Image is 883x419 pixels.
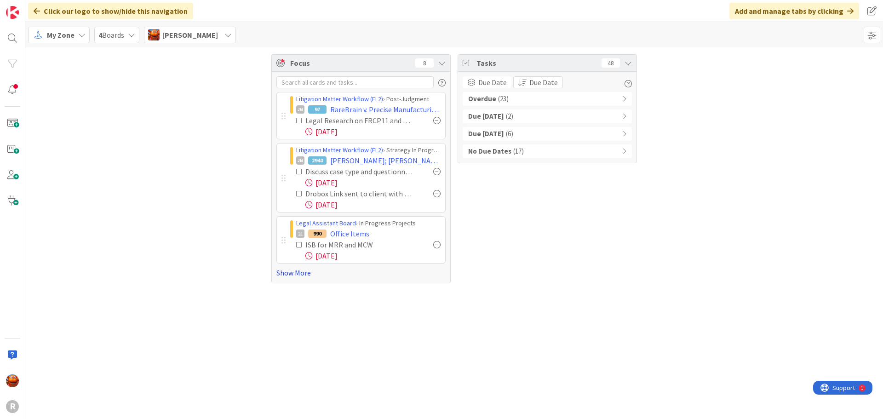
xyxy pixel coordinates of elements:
span: Due Date [529,77,558,88]
div: › Post-Judgment [296,94,441,104]
span: [PERSON_NAME]; [PERSON_NAME] [330,155,441,166]
img: Visit kanbanzone.com [6,6,19,19]
div: [DATE] [305,250,441,261]
span: RareBrain v. Precise Manufacturing & Engineering [330,104,441,115]
b: 4 [98,30,102,40]
div: JM [296,156,304,165]
div: 1 [48,4,50,11]
div: R [6,400,19,413]
input: Search all cards and tasks... [276,76,434,88]
span: Boards [98,29,124,40]
div: Discuss case type and questionnaire w INC [305,166,413,177]
div: [DATE] [305,126,441,137]
div: 990 [308,230,327,238]
div: Legal Research on FRCP11 and Vexatious Litigation [305,115,413,126]
div: ISB for MRR and MCW [305,239,401,250]
span: ( 23 ) [498,94,509,104]
span: Support [19,1,42,12]
div: 8 [415,58,434,68]
span: ( 2 ) [506,111,513,122]
a: Legal Assistant Board [296,219,356,227]
b: Due [DATE] [468,111,504,122]
div: [DATE] [305,177,441,188]
div: Drobox Link sent to client with appropriate intake questionnaire [305,188,413,199]
div: › Strategy In Progress [296,145,441,155]
span: Office Items [330,228,369,239]
button: Due Date [513,76,563,88]
span: ( 17 ) [513,146,524,157]
span: ( 6 ) [506,129,513,139]
div: 48 [602,58,620,68]
div: Click our logo to show/hide this navigation [28,3,193,19]
span: Due Date [478,77,507,88]
img: KA [6,374,19,387]
div: 97 [308,105,327,114]
a: Litigation Matter Workflow (FL2) [296,146,383,154]
div: JM [296,105,304,114]
span: Focus [290,57,408,69]
b: No Due Dates [468,146,511,157]
b: Due [DATE] [468,129,504,139]
img: KA [148,29,160,40]
span: Tasks [476,57,597,69]
span: [PERSON_NAME] [162,29,218,40]
div: [DATE] [305,199,441,210]
a: Show More [276,267,446,278]
div: Add and manage tabs by clicking [729,3,859,19]
span: My Zone [47,29,75,40]
b: Overdue [468,94,496,104]
div: › In Progress Projects [296,218,441,228]
div: 2940 [308,156,327,165]
a: Litigation Matter Workflow (FL2) [296,95,383,103]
